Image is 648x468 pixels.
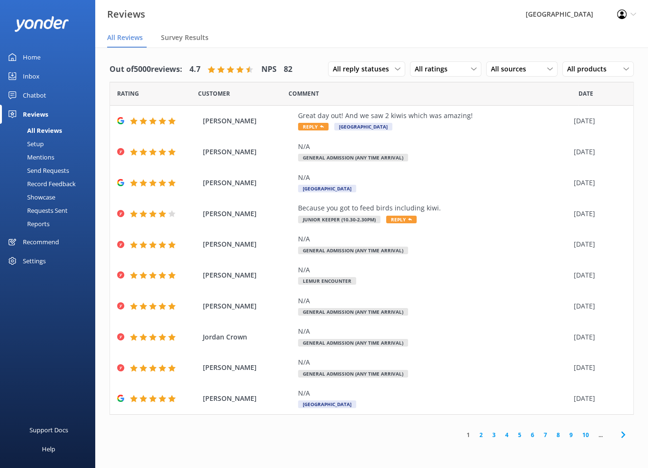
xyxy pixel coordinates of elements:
[298,172,569,183] div: N/A
[462,430,475,439] a: 1
[110,63,182,76] h4: Out of 5000 reviews:
[333,64,395,74] span: All reply statuses
[298,265,569,275] div: N/A
[203,270,293,280] span: [PERSON_NAME]
[298,110,569,121] div: Great day out! And we saw 2 kiwis which was amazing!
[6,217,50,230] div: Reports
[298,326,569,337] div: N/A
[203,147,293,157] span: [PERSON_NAME]
[415,64,453,74] span: All ratings
[574,270,621,280] div: [DATE]
[23,67,40,86] div: Inbox
[203,332,293,342] span: Jordan Crown
[386,216,417,223] span: Reply
[6,124,95,137] a: All Reviews
[23,86,46,105] div: Chatbot
[298,308,408,316] span: General Admission (Any Time Arrival)
[6,190,55,204] div: Showcase
[298,388,569,398] div: N/A
[475,430,488,439] a: 2
[23,251,46,270] div: Settings
[594,430,608,439] span: ...
[574,393,621,404] div: [DATE]
[261,63,277,76] h4: NPS
[298,154,408,161] span: General Admission (Any Time Arrival)
[298,370,408,378] span: General Admission (Any Time Arrival)
[298,185,356,192] span: [GEOGRAPHIC_DATA]
[198,89,230,98] span: Date
[578,89,593,98] span: Date
[14,16,69,32] img: yonder-white-logo.png
[6,150,95,164] a: Mentions
[6,177,95,190] a: Record Feedback
[6,137,44,150] div: Setup
[565,430,578,439] a: 9
[203,209,293,219] span: [PERSON_NAME]
[298,339,408,347] span: General Admission (Any Time Arrival)
[107,33,143,42] span: All Reviews
[6,217,95,230] a: Reports
[298,277,356,285] span: Lemur Encounter
[23,105,48,124] div: Reviews
[203,393,293,404] span: [PERSON_NAME]
[334,123,392,130] span: [GEOGRAPHIC_DATA]
[42,439,55,458] div: Help
[500,430,513,439] a: 4
[23,48,40,67] div: Home
[161,33,209,42] span: Survey Results
[203,116,293,126] span: [PERSON_NAME]
[6,204,95,217] a: Requests Sent
[289,89,319,98] span: Question
[491,64,532,74] span: All sources
[117,89,139,98] span: Date
[6,164,69,177] div: Send Requests
[6,164,95,177] a: Send Requests
[203,239,293,249] span: [PERSON_NAME]
[6,177,76,190] div: Record Feedback
[574,209,621,219] div: [DATE]
[6,204,68,217] div: Requests Sent
[6,137,95,150] a: Setup
[567,64,612,74] span: All products
[203,362,293,373] span: [PERSON_NAME]
[298,234,569,244] div: N/A
[6,190,95,204] a: Showcase
[298,247,408,254] span: General Admission (Any Time Arrival)
[574,332,621,342] div: [DATE]
[189,63,200,76] h4: 4.7
[203,178,293,188] span: [PERSON_NAME]
[513,430,526,439] a: 5
[107,7,145,22] h3: Reviews
[284,63,292,76] h4: 82
[298,141,569,152] div: N/A
[526,430,539,439] a: 6
[298,203,569,213] div: Because you got to feed birds including kiwi.
[552,430,565,439] a: 8
[298,123,329,130] span: Reply
[23,232,59,251] div: Recommend
[203,301,293,311] span: [PERSON_NAME]
[298,357,569,368] div: N/A
[574,147,621,157] div: [DATE]
[298,400,356,408] span: [GEOGRAPHIC_DATA]
[574,301,621,311] div: [DATE]
[298,296,569,306] div: N/A
[539,430,552,439] a: 7
[488,430,500,439] a: 3
[30,420,68,439] div: Support Docs
[6,150,54,164] div: Mentions
[298,216,380,223] span: Junior Keeper (10.30-2.30pm)
[574,116,621,126] div: [DATE]
[6,124,62,137] div: All Reviews
[574,239,621,249] div: [DATE]
[574,362,621,373] div: [DATE]
[574,178,621,188] div: [DATE]
[578,430,594,439] a: 10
